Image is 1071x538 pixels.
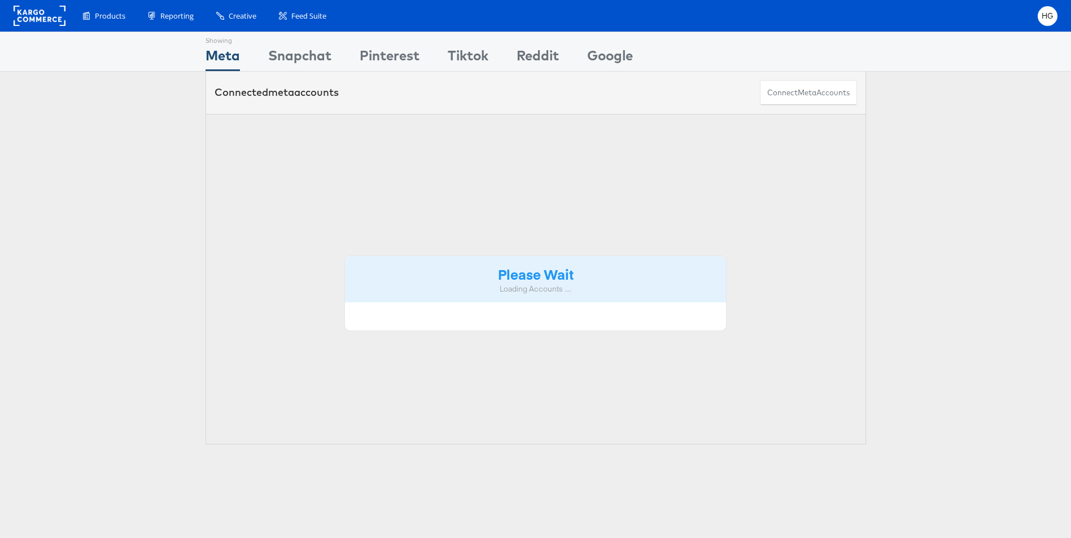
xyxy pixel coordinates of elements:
div: Reddit [517,46,559,71]
span: Products [95,11,125,21]
div: Meta [206,46,240,71]
div: Tiktok [448,46,488,71]
div: Snapchat [268,46,331,71]
div: Showing [206,32,240,46]
span: meta [798,87,816,98]
button: ConnectmetaAccounts [760,80,857,105]
div: Google [587,46,633,71]
div: Pinterest [360,46,419,71]
span: meta [268,86,294,99]
span: Creative [229,11,256,21]
span: HG [1042,12,1054,20]
div: Loading Accounts .... [353,284,718,294]
strong: Please Wait [498,264,574,283]
div: Connected accounts [215,85,339,100]
span: Feed Suite [291,11,326,21]
span: Reporting [160,11,194,21]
